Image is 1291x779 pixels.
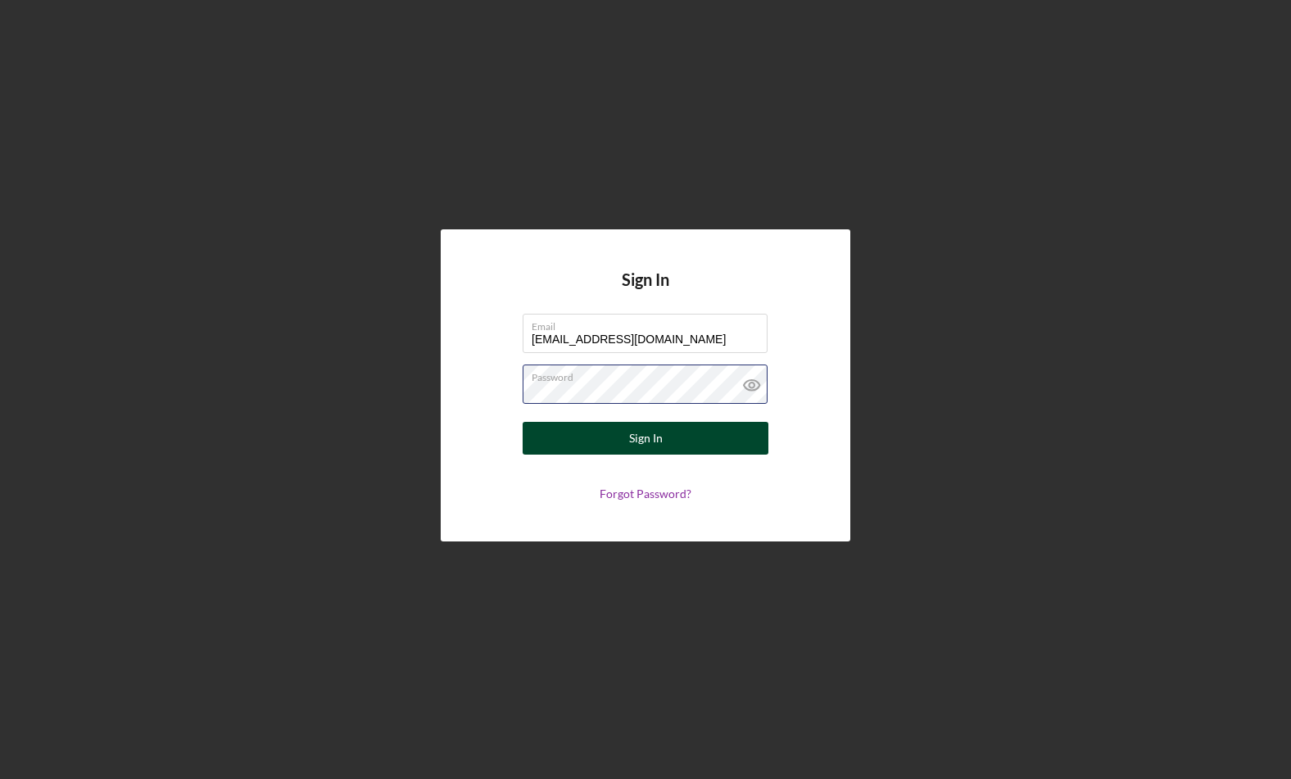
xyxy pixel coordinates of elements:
button: Sign In [523,422,768,455]
label: Email [532,315,768,333]
a: Forgot Password? [600,487,691,500]
div: Sign In [629,422,663,455]
label: Password [532,365,768,383]
h4: Sign In [622,270,669,314]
